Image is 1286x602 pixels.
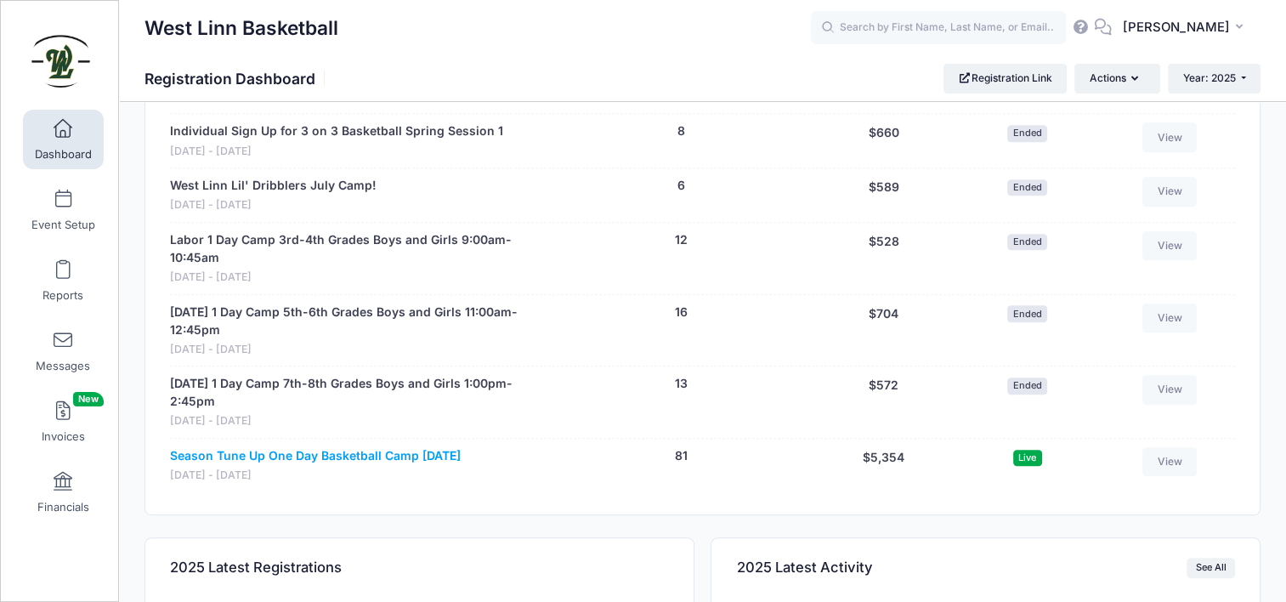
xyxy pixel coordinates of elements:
a: View [1142,177,1197,206]
span: [DATE] - [DATE] [170,413,545,429]
a: Labor 1 Day Camp 3rd-4th Grades Boys and Girls 9:00am-10:45am [170,231,545,267]
h1: Registration Dashboard [144,70,330,88]
a: Reports [23,251,104,310]
span: Ended [1007,234,1047,250]
span: [DATE] - [DATE] [170,342,545,358]
button: [PERSON_NAME] [1112,9,1261,48]
button: 12 [675,231,688,249]
span: [DATE] - [DATE] [170,270,545,286]
button: 81 [675,447,688,465]
a: View [1142,231,1197,260]
a: West Linn Lil' Dribblers July Camp! [170,177,376,195]
button: 8 [677,122,685,140]
a: Individual Sign Up for 3 on 3 Basketball Spring Session 1 [170,122,503,140]
a: View [1142,375,1197,404]
a: [DATE] 1 Day Camp 7th-8th Grades Boys and Girls 1:00pm-2:45pm [170,375,545,411]
span: [DATE] - [DATE] [170,144,503,160]
button: 13 [675,375,688,393]
span: Ended [1007,305,1047,321]
span: Ended [1007,378,1047,394]
a: Dashboard [23,110,104,169]
button: Year: 2025 [1168,64,1261,93]
a: Messages [23,321,104,381]
a: Season Tune Up One Day Basketball Camp [DATE] [170,447,461,465]
span: [DATE] - [DATE] [170,468,461,484]
input: Search by First Name, Last Name, or Email... [811,11,1066,45]
div: $572 [809,375,958,429]
a: View [1142,304,1197,332]
div: $589 [809,177,958,213]
h1: West Linn Basketball [144,9,338,48]
a: View [1142,447,1197,476]
div: $528 [809,231,958,286]
span: [PERSON_NAME] [1123,18,1230,37]
a: See All [1187,558,1235,578]
a: West Linn Basketball [1,18,120,99]
img: West Linn Basketball [29,26,93,90]
span: Dashboard [35,147,92,162]
span: Ended [1007,179,1047,196]
span: Financials [37,500,89,514]
span: Year: 2025 [1183,71,1236,84]
button: 6 [677,177,685,195]
div: $660 [809,122,958,159]
span: Messages [36,359,90,373]
a: View [1142,122,1197,151]
span: [DATE] - [DATE] [170,197,376,213]
span: Live [1013,450,1042,466]
a: [DATE] 1 Day Camp 5th-6th Grades Boys and Girls 11:00am-12:45pm [170,304,545,339]
a: InvoicesNew [23,392,104,451]
a: Event Setup [23,180,104,240]
a: Registration Link [943,64,1067,93]
a: Financials [23,463,104,522]
span: New [73,392,104,406]
span: Reports [42,288,83,303]
h4: 2025 Latest Activity [737,543,873,592]
div: $704 [809,304,958,358]
button: 16 [675,304,688,321]
span: Event Setup [31,218,95,232]
h4: 2025 Latest Registrations [170,543,342,592]
div: $5,354 [809,447,958,484]
button: Actions [1074,64,1159,93]
span: Ended [1007,125,1047,141]
span: Invoices [42,429,85,444]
